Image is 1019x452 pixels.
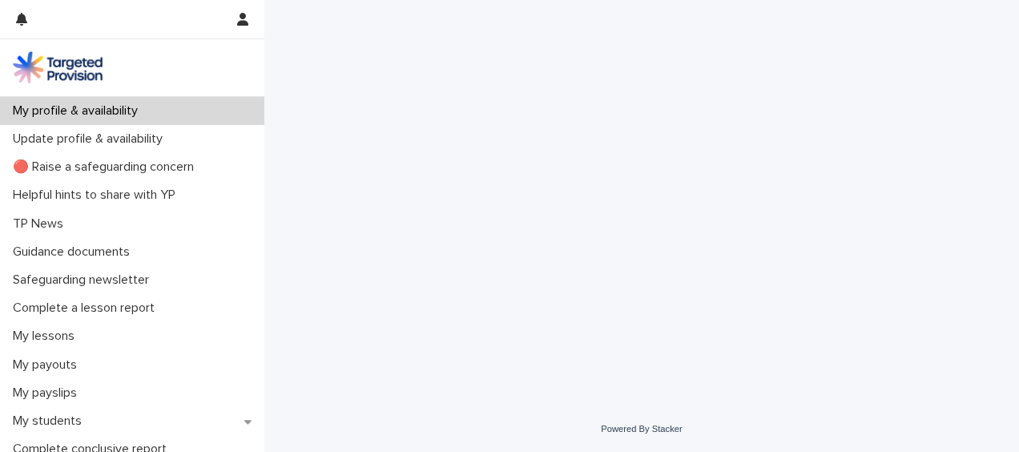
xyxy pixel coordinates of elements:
p: Safeguarding newsletter [6,272,162,288]
img: M5nRWzHhSzIhMunXDL62 [13,51,103,83]
p: My payslips [6,385,90,401]
p: Complete a lesson report [6,301,167,316]
p: Guidance documents [6,244,143,260]
p: Helpful hints to share with YP [6,188,188,203]
p: Update profile & availability [6,131,175,147]
p: My profile & availability [6,103,151,119]
a: Powered By Stacker [601,424,682,434]
p: 🔴 Raise a safeguarding concern [6,159,207,175]
p: My lessons [6,329,87,344]
p: My payouts [6,357,90,373]
p: My students [6,414,95,429]
p: TP News [6,216,76,232]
